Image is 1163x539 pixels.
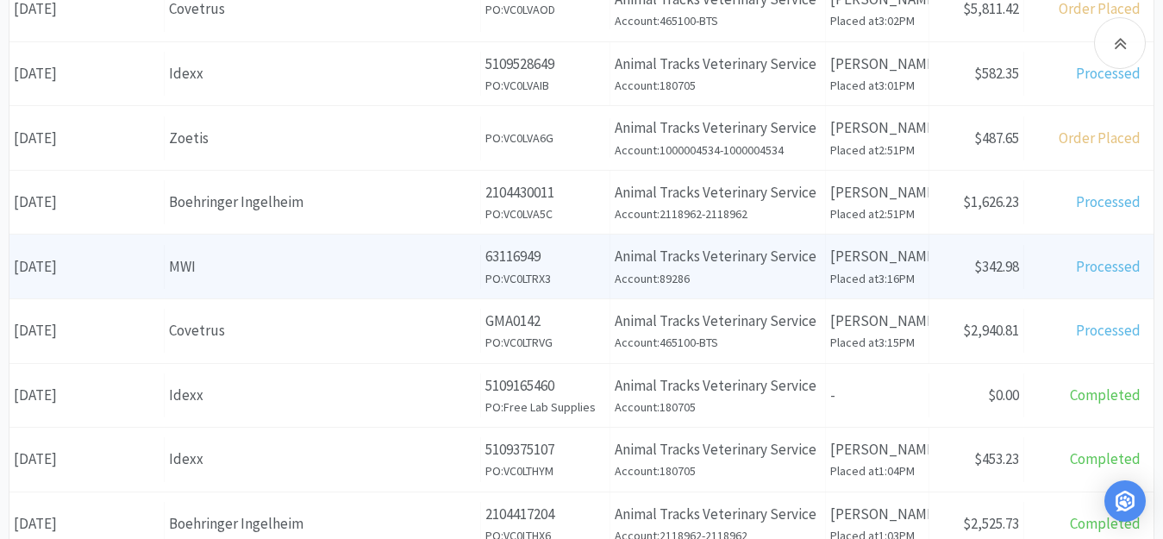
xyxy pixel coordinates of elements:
h6: Placed at 3:02PM [830,11,924,30]
span: Processed [1076,321,1141,340]
p: [PERSON_NAME] [830,53,924,76]
h6: PO: Free Lab Supplies [485,398,605,417]
p: GMA0142 [485,310,605,333]
span: $2,525.73 [963,514,1019,533]
span: Completed [1070,449,1141,468]
div: MWI [169,255,476,279]
h6: Account: 89286 [615,269,821,288]
p: Animal Tracks Veterinary Service [615,181,821,204]
p: Animal Tracks Veterinary Service [615,374,821,398]
span: Processed [1076,192,1141,211]
span: Processed [1076,257,1141,276]
span: $487.65 [974,128,1019,147]
p: [PERSON_NAME] [830,116,924,140]
p: 2104430011 [485,181,605,204]
h6: PO: VC0LTRX3 [485,269,605,288]
div: Zoetis [169,127,476,150]
p: 63116949 [485,245,605,268]
p: Animal Tracks Veterinary Service [615,245,821,268]
h6: Account: 465100-BTS [615,333,821,352]
p: [PERSON_NAME] [830,245,924,268]
span: $453.23 [974,449,1019,468]
h6: Placed at 3:01PM [830,76,924,95]
h6: Account: 1000004534-1000004534 [615,141,821,160]
span: Order Placed [1059,128,1141,147]
p: Animal Tracks Veterinary Service [615,53,821,76]
div: [DATE] [9,245,165,289]
div: [DATE] [9,180,165,224]
p: Animal Tracks Veterinary Service [615,116,821,140]
h6: Account: 180705 [615,76,821,95]
h6: Account: 465100-BTS [615,11,821,30]
p: 2104417204 [485,503,605,526]
p: [PERSON_NAME] [830,438,924,461]
div: [DATE] [9,437,165,481]
h6: PO: VC0LVA6G [485,128,605,147]
span: Completed [1070,385,1141,404]
span: Processed [1076,64,1141,83]
p: Animal Tracks Veterinary Service [615,438,821,461]
h6: Placed at 3:16PM [830,269,924,288]
h6: Placed at 3:15PM [830,333,924,352]
p: 5109528649 [485,53,605,76]
div: Idexx [169,384,476,407]
p: [PERSON_NAME] [830,310,924,333]
p: Animal Tracks Veterinary Service [615,310,821,333]
h6: PO: VC0LVAIB [485,76,605,95]
span: $2,940.81 [963,321,1019,340]
p: Animal Tracks Veterinary Service [615,503,821,526]
h6: Account: 180705 [615,398,821,417]
h6: PO: VC0LVA5C [485,204,605,223]
div: Idexx [169,62,476,85]
div: [DATE] [9,116,165,160]
div: Idexx [169,448,476,471]
p: - [830,384,924,407]
span: $342.98 [974,257,1019,276]
h6: PO: VC0LTRVG [485,333,605,352]
h6: Placed at 2:51PM [830,141,924,160]
span: $1,626.23 [963,192,1019,211]
h6: PO: VC0LTHYM [485,461,605,480]
h6: Placed at 2:51PM [830,204,924,223]
h6: Placed at 1:04PM [830,461,924,480]
div: Open Intercom Messenger [1104,480,1146,522]
p: 5109165460 [485,374,605,398]
span: $0.00 [988,385,1019,404]
div: Boehringer Ingelheim [169,512,476,536]
div: [DATE] [9,52,165,96]
div: Covetrus [169,319,476,342]
span: $582.35 [974,64,1019,83]
h6: Account: 180705 [615,461,821,480]
h6: Account: 2118962-2118962 [615,204,821,223]
div: [DATE] [9,373,165,417]
span: Completed [1070,514,1141,533]
p: [PERSON_NAME] [830,503,924,526]
div: [DATE] [9,309,165,353]
p: [PERSON_NAME] [830,181,924,204]
p: 5109375107 [485,438,605,461]
div: Boehringer Ingelheim [169,191,476,214]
